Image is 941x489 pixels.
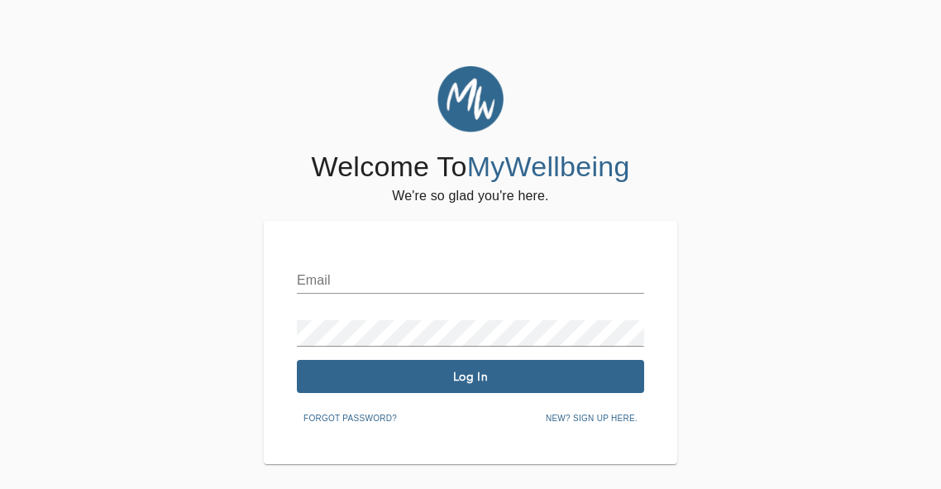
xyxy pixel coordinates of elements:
[297,410,404,424] a: Forgot password?
[437,66,504,132] img: MyWellbeing
[467,151,630,182] span: MyWellbeing
[303,411,397,426] span: Forgot password?
[311,150,629,185] h4: Welcome To
[546,411,638,426] span: New? Sign up here.
[303,369,638,385] span: Log In
[297,406,404,431] button: Forgot password?
[539,406,644,431] button: New? Sign up here.
[392,185,548,208] h6: We're so glad you're here.
[297,360,644,393] button: Log In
